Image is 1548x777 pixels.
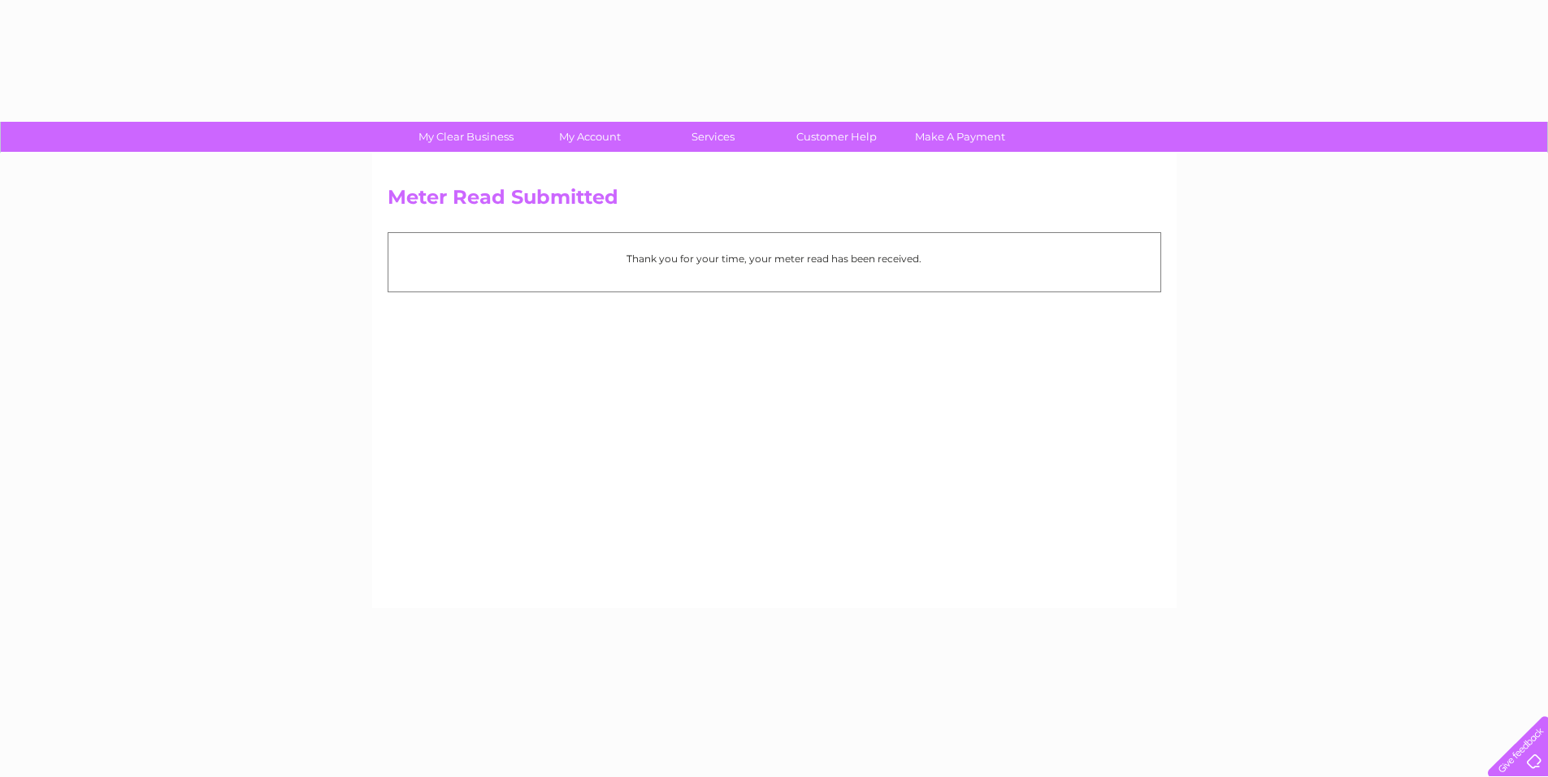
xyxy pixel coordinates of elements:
[893,122,1027,152] a: Make A Payment
[770,122,904,152] a: Customer Help
[399,122,533,152] a: My Clear Business
[523,122,657,152] a: My Account
[388,186,1161,217] h2: Meter Read Submitted
[646,122,780,152] a: Services
[397,251,1152,266] p: Thank you for your time, your meter read has been received.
